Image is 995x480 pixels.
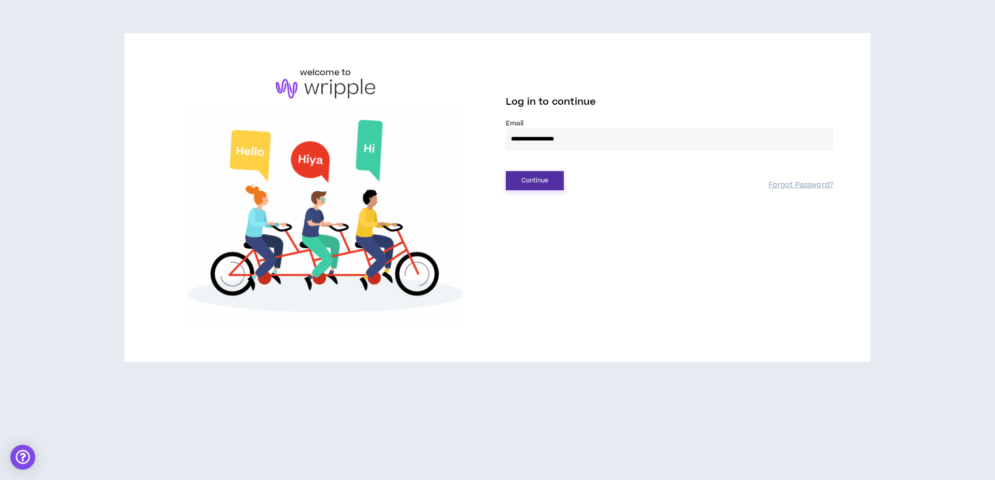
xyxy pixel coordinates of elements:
h6: welcome to [300,66,351,79]
div: Open Intercom Messenger [10,445,35,470]
button: Continue [506,171,564,190]
img: Welcome to Wripple [162,109,489,329]
label: Email [506,119,833,128]
span: Log in to continue [506,95,596,108]
img: logo-brand.png [276,79,375,98]
a: Forgot Password? [769,180,833,190]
